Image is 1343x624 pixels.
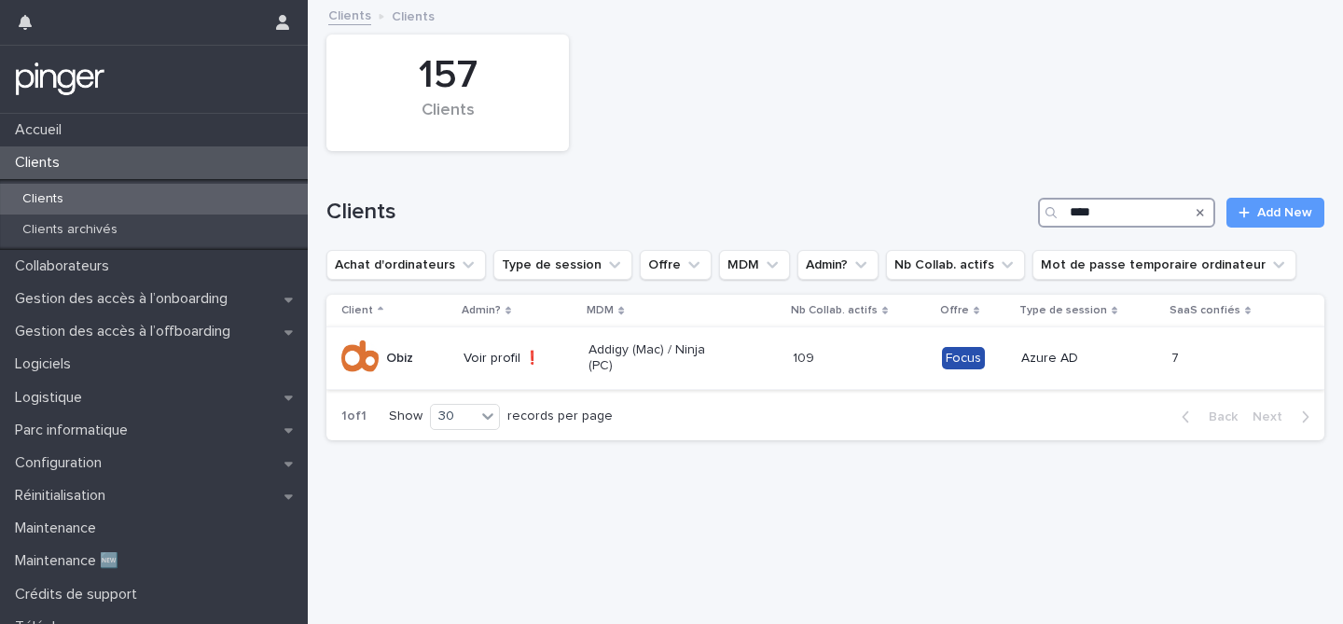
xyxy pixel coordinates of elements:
p: Clients [392,5,435,25]
p: Type de session [1019,300,1107,321]
p: Clients [7,154,75,172]
p: Obiz [386,351,413,367]
button: Offre [640,250,712,280]
p: Azure AD [1021,351,1155,367]
input: Search [1038,198,1215,228]
p: Crédits de support [7,586,152,603]
p: Gestion des accès à l’onboarding [7,290,242,308]
span: Add New [1257,206,1312,219]
button: Next [1245,409,1324,425]
p: Clients [7,191,78,207]
p: Addigy (Mac) / Ninja (PC) [588,342,722,374]
span: Next [1253,410,1294,423]
p: Offre [940,300,969,321]
p: Configuration [7,454,117,472]
p: Réinitialisation [7,487,120,505]
p: Parc informatique [7,422,143,439]
p: records per page [507,409,613,424]
div: 157 [358,52,537,99]
p: Accueil [7,121,76,139]
div: Focus [942,347,985,370]
button: Mot de passe temporaire ordinateur [1032,250,1296,280]
button: Type de session [493,250,632,280]
p: Maintenance 🆕 [7,552,133,570]
p: 7 [1171,347,1183,367]
p: MDM [587,300,614,321]
p: Gestion des accès à l’offboarding [7,323,245,340]
p: Client [341,300,373,321]
p: Nb Collab. actifs [791,300,878,321]
p: 109 [793,347,818,367]
button: Achat d'ordinateurs [326,250,486,280]
p: Collaborateurs [7,257,124,275]
p: Admin? [462,300,501,321]
button: Back [1167,409,1245,425]
div: 30 [431,407,476,426]
a: Add New [1226,198,1324,228]
h1: Clients [326,199,1031,226]
button: Nb Collab. actifs [886,250,1025,280]
a: Clients [328,4,371,25]
p: Maintenance [7,520,111,537]
button: Admin? [797,250,879,280]
p: Logiciels [7,355,86,373]
p: Voir profil ❗ [464,351,575,367]
p: Show [389,409,422,424]
button: MDM [719,250,790,280]
p: SaaS confiés [1170,300,1240,321]
img: mTgBEunGTSyRkCgitkcU [15,61,105,98]
div: Clients [358,101,537,140]
p: 1 of 1 [326,394,381,439]
p: Clients archivés [7,222,132,238]
tr: ObizVoir profil ❗Addigy (Mac) / Ninja (PC)109109 FocusAzure AD77 [326,327,1324,390]
p: Logistique [7,389,97,407]
span: Back [1198,410,1238,423]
